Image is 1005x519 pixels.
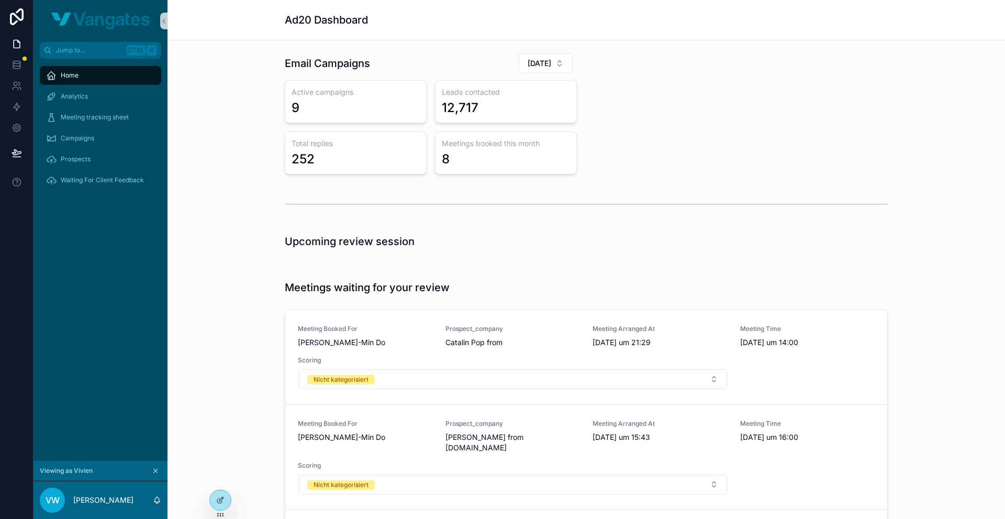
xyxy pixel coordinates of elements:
a: Meeting Booked For[PERSON_NAME]-Min DoProspect_company[PERSON_NAME] from [DOMAIN_NAME]Meeting Arr... [285,404,887,510]
div: 8 [442,151,450,168]
button: Select Button [298,369,727,389]
span: Meeting Arranged At [593,325,728,333]
div: 252 [292,151,315,168]
h1: Upcoming review session [285,234,415,249]
span: Meeting Booked For [298,325,433,333]
span: [DATE] um 21:29 [593,337,728,348]
button: Select Button [519,53,573,73]
span: [DATE] um 15:43 [593,432,728,443]
span: Ctrl [127,45,146,56]
h3: Total replies [292,138,420,149]
a: Home [40,66,161,85]
button: Jump to...CtrlK [40,42,161,59]
span: VW [46,494,60,506]
p: [PERSON_NAME] [73,495,133,505]
div: Nicht kategorisiert [314,480,368,490]
span: [DATE] [528,58,551,69]
span: Viewing as Vivien [40,467,93,475]
h1: Email Campaigns [285,56,370,71]
h3: Leads contacted [442,87,570,97]
span: Waiting For Client Feedback [61,176,144,184]
span: K [148,46,156,54]
span: Meeting Arranged At [593,419,728,428]
span: Scoring [298,461,728,470]
h3: Active campaigns [292,87,420,97]
a: Analytics [40,87,161,106]
h3: Meetings booked this month [442,138,570,149]
span: Meeting tracking sheet [61,113,129,122]
div: 12,717 [442,100,478,116]
a: Campaigns [40,129,161,148]
span: [PERSON_NAME] from [DOMAIN_NAME] [445,432,580,453]
a: Meeting tracking sheet [40,108,161,127]
span: [PERSON_NAME]-Min Do [298,337,433,348]
span: Catalin Pop from [445,337,580,348]
span: Jump to... [56,46,122,54]
h1: Ad20 Dashboard [285,13,368,27]
a: Meeting Booked For[PERSON_NAME]-Min DoProspect_companyCatalin Pop fromMeeting Arranged At[DATE] u... [285,310,887,404]
span: Campaigns [61,134,94,142]
span: Prospects [61,155,91,163]
a: Prospects [40,150,161,169]
span: Prospect_company [445,419,580,428]
span: Meeting Time [740,325,875,333]
span: [PERSON_NAME]-Min Do [298,432,433,443]
span: Meeting Time [740,419,875,428]
span: [DATE] um 16:00 [740,432,875,443]
h1: Meetings waiting for your review [285,280,450,295]
div: 9 [292,100,299,116]
span: [DATE] um 14:00 [740,337,875,348]
span: Analytics [61,92,88,101]
span: Meeting Booked For [298,419,433,428]
div: scrollable content [33,59,167,203]
img: App logo [51,13,150,29]
span: Home [61,71,79,80]
div: Nicht kategorisiert [314,375,368,384]
span: Scoring [298,356,728,365]
span: Prospect_company [445,325,580,333]
button: Select Button [298,474,727,494]
a: Waiting For Client Feedback [40,171,161,190]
